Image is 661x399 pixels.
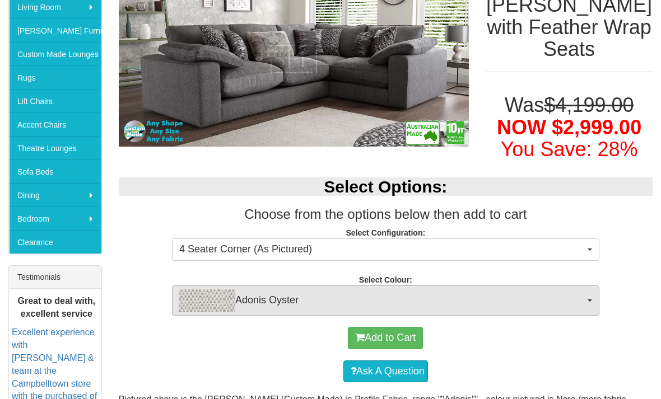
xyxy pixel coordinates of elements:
[324,178,447,196] b: Select Options:
[9,231,101,254] a: Clearance
[9,43,101,66] a: Custom Made Lounges
[119,208,653,222] h3: Choose from the options below then add to cart
[544,94,634,117] del: $4,199.00
[9,160,101,184] a: Sofa Beds
[9,137,101,160] a: Theatre Lounges
[501,138,638,161] font: You Save: 28%
[9,207,101,231] a: Bedroom
[359,276,412,285] strong: Select Colour:
[9,90,101,113] a: Lift Chairs
[17,297,95,319] b: Great to deal with, excellent service
[9,19,101,43] a: [PERSON_NAME] Furniture
[179,290,585,312] span: Adonis Oyster
[179,243,585,257] span: 4 Seater Corner (As Pictured)
[172,239,599,261] button: 4 Seater Corner (As Pictured)
[9,113,101,137] a: Accent Chairs
[346,229,426,238] strong: Select Configuration:
[179,290,235,312] img: Adonis Oyster
[9,66,101,90] a: Rugs
[343,361,428,383] a: Ask A Question
[9,184,101,207] a: Dining
[348,327,423,350] button: Add to Cart
[9,266,101,289] div: Testimonials
[486,95,653,161] h1: Was
[497,116,641,139] span: NOW $2,999.00
[172,286,599,316] button: Adonis OysterAdonis Oyster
